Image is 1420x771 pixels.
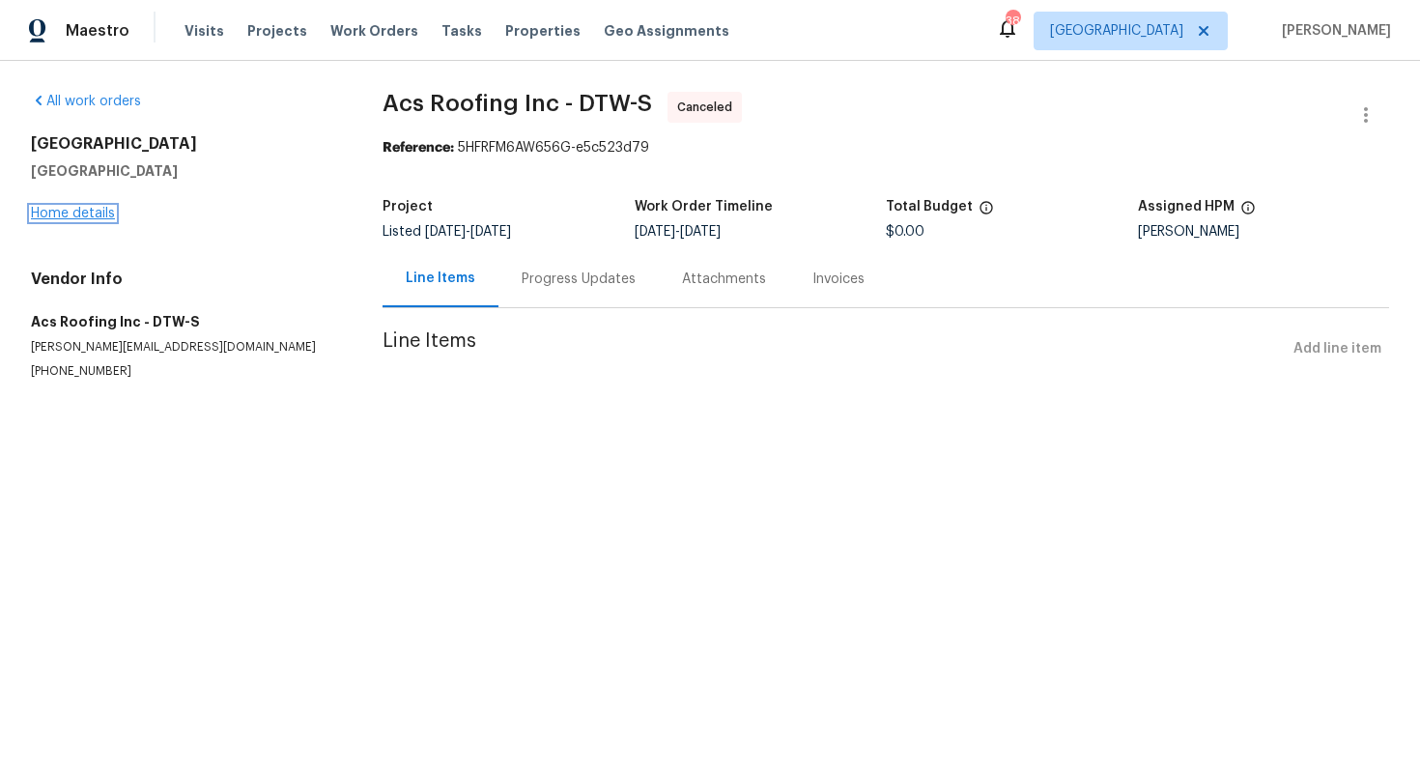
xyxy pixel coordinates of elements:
[635,225,721,239] span: -
[383,141,454,155] b: Reference:
[886,200,973,214] h5: Total Budget
[406,269,475,288] div: Line Items
[66,21,129,41] span: Maestro
[31,363,336,380] p: [PHONE_NUMBER]
[31,207,115,220] a: Home details
[425,225,466,239] span: [DATE]
[1138,225,1390,239] div: [PERSON_NAME]
[31,95,141,108] a: All work orders
[680,225,721,239] span: [DATE]
[383,225,511,239] span: Listed
[383,138,1389,157] div: 5HFRFM6AW656G-e5c523d79
[886,225,924,239] span: $0.00
[522,270,636,289] div: Progress Updates
[31,134,336,154] h2: [GEOGRAPHIC_DATA]
[470,225,511,239] span: [DATE]
[1274,21,1391,41] span: [PERSON_NAME]
[677,98,740,117] span: Canceled
[979,200,994,225] span: The total cost of line items that have been proposed by Opendoor. This sum includes line items th...
[1050,21,1183,41] span: [GEOGRAPHIC_DATA]
[505,21,581,41] span: Properties
[1240,200,1256,225] span: The hpm assigned to this work order.
[31,339,336,356] p: [PERSON_NAME][EMAIL_ADDRESS][DOMAIN_NAME]
[604,21,729,41] span: Geo Assignments
[31,312,336,331] h5: Acs Roofing Inc - DTW-S
[1138,200,1235,214] h5: Assigned HPM
[247,21,307,41] span: Projects
[330,21,418,41] span: Work Orders
[383,92,652,115] span: Acs Roofing Inc - DTW-S
[635,225,675,239] span: [DATE]
[383,200,433,214] h5: Project
[383,331,1286,367] span: Line Items
[682,270,766,289] div: Attachments
[185,21,224,41] span: Visits
[441,24,482,38] span: Tasks
[812,270,865,289] div: Invoices
[31,270,336,289] h4: Vendor Info
[635,200,773,214] h5: Work Order Timeline
[31,161,336,181] h5: [GEOGRAPHIC_DATA]
[1006,12,1019,31] div: 38
[425,225,511,239] span: -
